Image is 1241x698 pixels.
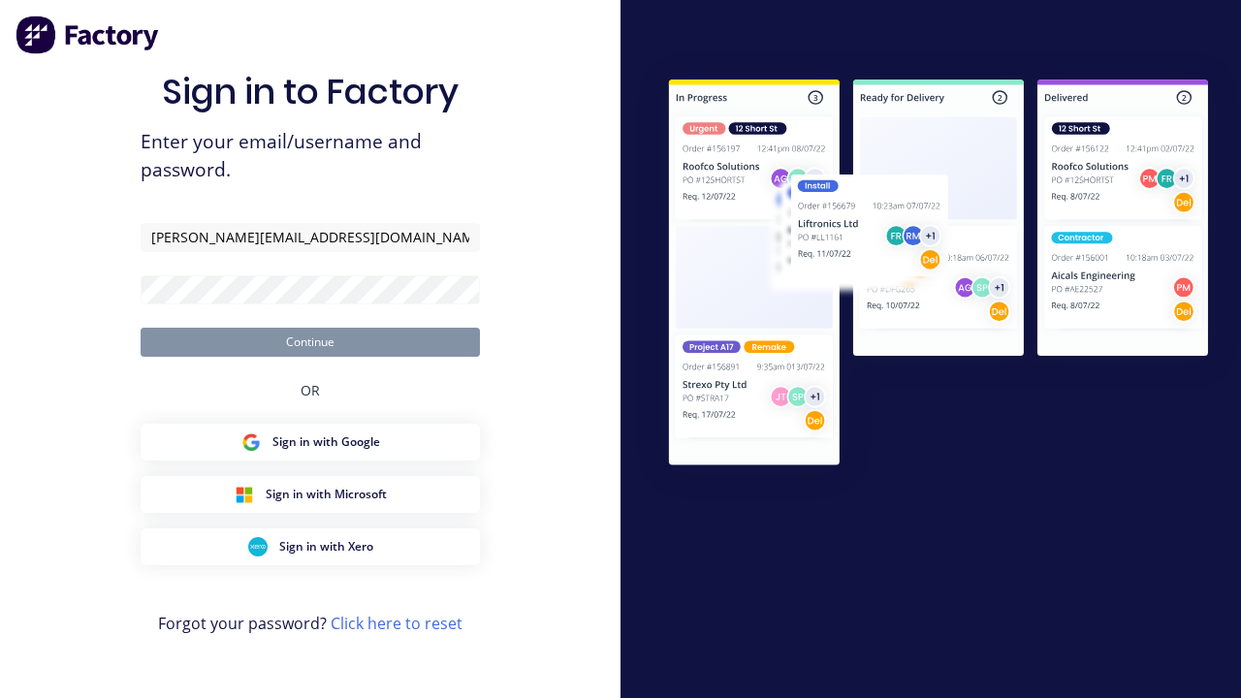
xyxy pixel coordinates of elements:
span: Sign in with Google [272,433,380,451]
h1: Sign in to Factory [162,71,459,112]
a: Click here to reset [331,613,462,634]
button: Microsoft Sign inSign in with Microsoft [141,476,480,513]
button: Google Sign inSign in with Google [141,424,480,460]
button: Continue [141,328,480,357]
button: Xero Sign inSign in with Xero [141,528,480,565]
img: Xero Sign in [248,537,268,556]
div: OR [301,357,320,424]
span: Sign in with Microsoft [266,486,387,503]
span: Enter your email/username and password. [141,128,480,184]
img: Microsoft Sign in [235,485,254,504]
span: Sign in with Xero [279,538,373,555]
img: Factory [16,16,161,54]
img: Google Sign in [241,432,261,452]
input: Email/Username [141,223,480,252]
span: Forgot your password? [158,612,462,635]
img: Sign in [636,49,1241,500]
